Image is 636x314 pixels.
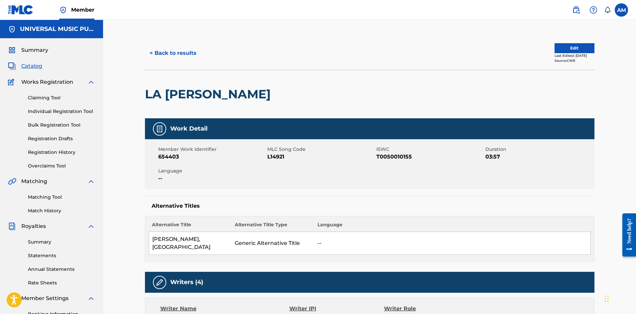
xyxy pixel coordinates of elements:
[28,239,95,246] a: Summary
[28,252,95,259] a: Statements
[587,3,600,17] div: Help
[156,278,164,286] img: Writers
[8,46,48,54] a: SummarySummary
[28,122,95,129] a: Bulk Registration Tool
[158,146,266,153] span: Member Work Identifier
[71,6,94,14] span: Member
[617,208,636,262] iframe: Resource Center
[589,6,597,14] img: help
[231,232,314,255] td: Generic Alternative Title
[8,46,16,54] img: Summary
[28,149,95,156] a: Registration History
[149,232,231,255] td: [PERSON_NAME], [GEOGRAPHIC_DATA]
[28,94,95,101] a: Claiming Tool
[485,153,593,161] span: 03:57
[21,222,46,230] span: Royalties
[21,177,47,185] span: Matching
[170,278,203,286] h5: Writers (4)
[158,153,266,161] span: 654403
[21,78,73,86] span: Works Registration
[20,25,95,33] h5: UNIVERSAL MUSIC PUB GROUP
[28,162,95,169] a: Overclaims Tool
[152,203,588,209] h5: Alternative Titles
[21,294,68,302] span: Member Settings
[28,266,95,273] a: Annual Statements
[145,87,274,102] h2: LA [PERSON_NAME]
[485,146,593,153] span: Duration
[8,294,16,302] img: Member Settings
[8,62,42,70] a: CatalogCatalog
[28,108,95,115] a: Individual Registration Tool
[21,62,42,70] span: Catalog
[28,207,95,214] a: Match History
[572,6,580,14] img: search
[267,146,375,153] span: MLC Song Code
[87,177,95,185] img: expand
[160,305,290,313] div: Writer Name
[8,78,17,86] img: Works Registration
[158,167,266,174] span: Language
[28,279,95,286] a: Rate Sheets
[570,3,583,17] a: Public Search
[28,135,95,142] a: Registration Drafts
[231,221,314,232] th: Alternative Title Type
[170,125,207,133] h5: Work Detail
[604,7,611,13] div: Notifications
[145,45,201,61] button: < Back to results
[555,53,594,58] div: Last Edited: [DATE]
[8,5,34,15] img: MLC Logo
[314,232,590,255] td: --
[555,58,594,63] div: Source: CWR
[314,221,590,232] th: Language
[158,174,266,182] span: --
[156,125,164,133] img: Work Detail
[384,305,470,313] div: Writer Role
[267,153,375,161] span: L14921
[8,222,16,230] img: Royalties
[376,146,484,153] span: ISWC
[615,3,628,17] div: User Menu
[87,294,95,302] img: expand
[555,43,594,53] button: Edit
[8,62,16,70] img: Catalog
[603,282,636,314] iframe: Chat Widget
[59,6,67,14] img: Top Rightsholder
[28,194,95,201] a: Matching Tool
[605,289,609,309] div: Drag
[289,305,384,313] div: Writer IPI
[87,222,95,230] img: expand
[21,46,48,54] span: Summary
[149,221,231,232] th: Alternative Title
[87,78,95,86] img: expand
[376,153,484,161] span: T0050010155
[8,25,16,33] img: Accounts
[8,177,16,185] img: Matching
